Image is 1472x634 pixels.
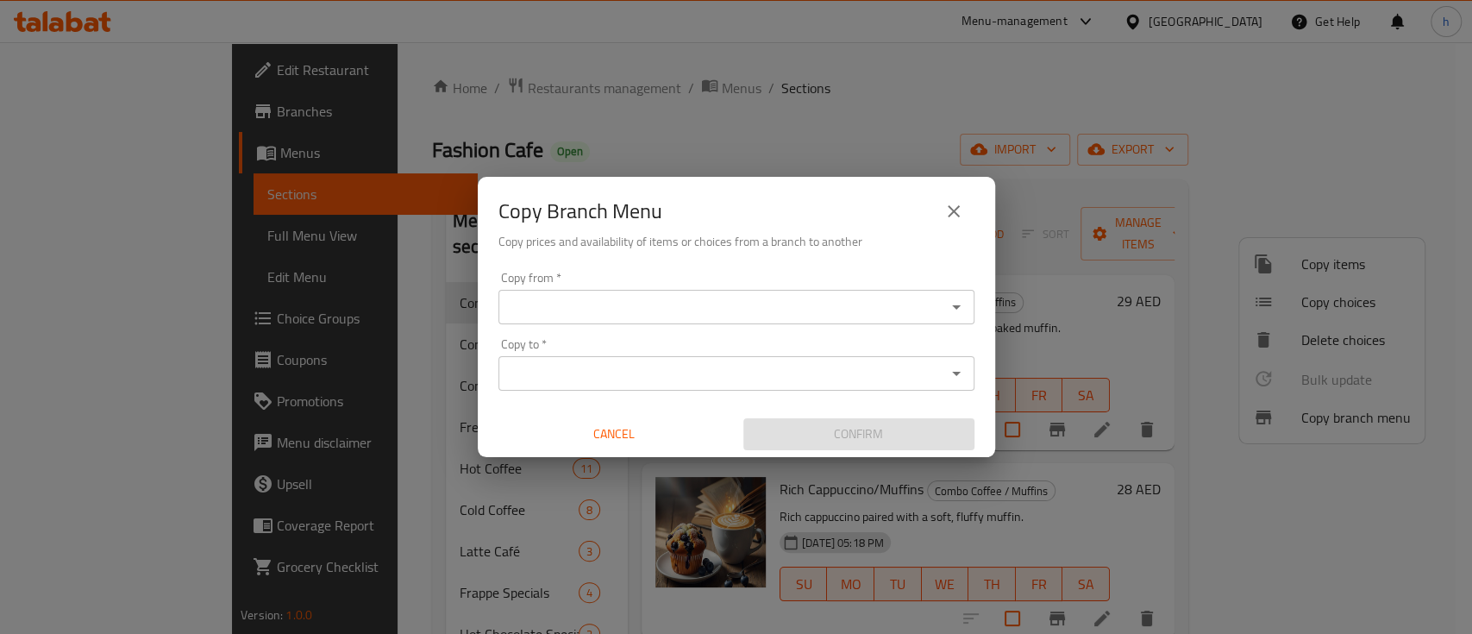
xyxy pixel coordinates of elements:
button: Open [944,295,968,319]
h6: Copy prices and availability of items or choices from a branch to another [498,232,974,251]
button: Open [944,361,968,386]
h2: Copy Branch Menu [498,198,662,225]
button: close [933,191,974,232]
span: Cancel [505,424,723,445]
button: Cancel [498,418,730,450]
